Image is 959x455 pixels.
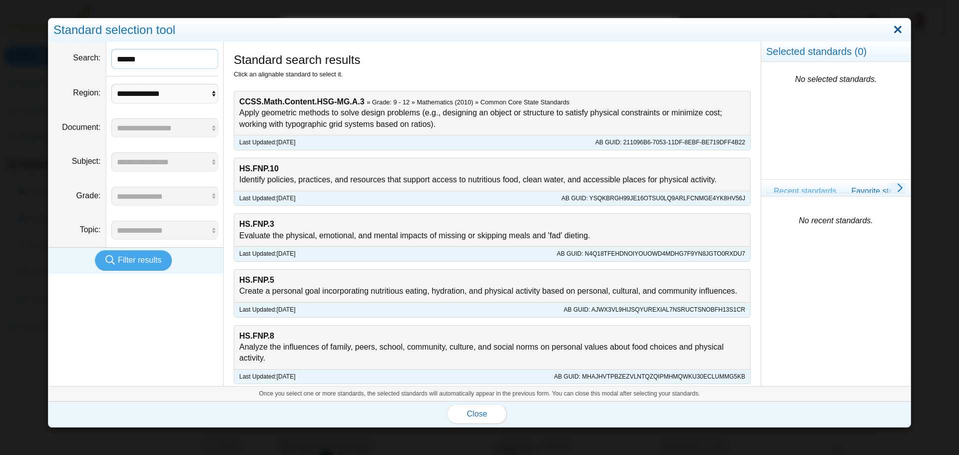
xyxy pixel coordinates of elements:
b: CCSS.Math.Content.HSG-MG.A.3 [239,97,365,106]
div: AB GUID: AJWX3VL9HIJSQYUREXIAL7NSRUCTSNOBFH13S1CR [564,306,745,314]
div: Apply geometric methods to solve design problems (e.g., designing an object or structure to satis... [234,91,750,135]
label: Region [73,88,100,97]
div: Identify policies, practices, and resources that support access to nutritious food, clean water, ... [234,158,750,191]
div: AB GUID: YSQKBRGH99JE16OTSU0LQ9ARLFCNMGE4YK8HV56J [561,194,745,203]
button: Close [447,404,507,424]
a: Recent standards [766,183,844,200]
i: No recent standards. [799,216,873,225]
div: AB GUID: MHAJHVTPBZEZVLNTQZQIPMHMQWKU30ECLUMMG5KB [554,373,745,381]
small: » Grade: 9 - 12 » Mathematics (2010) » Common Core State Standards [367,98,569,106]
div: Last Updated: [234,302,750,317]
div: AB GUID: 211096B6-7053-11DF-8EBF-BE719DFF4B22 [595,138,745,147]
h1: Standard search results [234,51,360,68]
div: Standard selection tool [48,18,911,42]
label: Search [73,53,100,62]
small: Click an alignable standard to select it. [234,70,343,78]
time: Oct 15, 2023 at 12:08 PM [277,139,296,146]
span: Filter results [118,256,161,264]
time: Aug 29, 2025 at 5:45 PM [277,306,296,313]
label: Document [62,123,100,131]
label: Subject [72,157,101,165]
a: Close [890,21,906,38]
div: Last Updated: [234,135,750,150]
b: HS.FNP.10 [239,164,279,173]
time: Aug 29, 2025 at 5:45 PM [277,250,296,257]
a: Favorite standards [844,183,925,200]
span: 0 [858,46,863,57]
time: Aug 29, 2025 at 5:45 PM [277,373,296,380]
b: HS.FNP.5 [239,276,274,284]
label: Grade [76,191,101,200]
b: HS.FNP.8 [239,332,274,340]
div: Create a personal goal incorporating nutritious eating, hydration, and physical activity based on... [234,270,750,302]
label: Topic [80,225,101,234]
time: Sep 12, 2025 at 7:18 PM [277,195,296,202]
div: Last Updated: [234,191,750,206]
div: Analyze the influences of family, peers, school, community, culture, and social norms on personal... [234,326,750,369]
div: Evaluate the physical, emotional, and mental impacts of missing or skipping meals and 'fad' dieting. [234,214,750,246]
b: HS.FNP.3 [239,220,274,228]
div: Once you select one or more standards, the selected standards will automatically appear in the pr... [48,386,911,401]
div: Last Updated: [234,246,750,261]
div: Selected standards ( ) [761,41,911,62]
button: Filter results [95,250,172,270]
i: No selected standards. [795,75,877,83]
span: Close [467,410,487,418]
div: AB GUID: N4Q18TFEHDNOIYOUOWD4MDHG7F9YN8JGTO0RXDU7 [557,250,745,258]
div: Last Updated: [234,369,750,384]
